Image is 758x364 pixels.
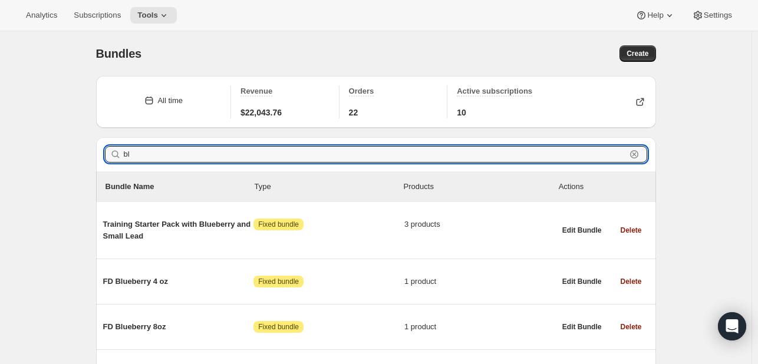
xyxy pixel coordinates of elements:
p: Bundle Name [106,181,255,193]
span: FD Blueberry 4 oz [103,276,254,287]
span: Analytics [26,11,57,20]
span: Delete [620,226,641,235]
button: Edit Bundle [555,222,609,239]
span: 1 product [404,321,555,333]
button: Delete [613,273,648,290]
span: Settings [704,11,732,20]
span: Active subscriptions [457,87,532,95]
span: Delete [620,277,641,286]
button: Subscriptions [67,7,128,24]
span: Revenue [240,87,272,95]
span: Create [627,49,648,58]
span: 22 [349,107,358,118]
span: Delete [620,322,641,332]
span: Training Starter Pack with Blueberry and Small Lead [103,219,254,242]
button: Settings [685,7,739,24]
span: 10 [457,107,466,118]
span: Fixed bundle [258,322,299,332]
span: 3 products [404,219,555,230]
span: Edit Bundle [562,277,602,286]
span: Help [647,11,663,20]
div: Products [404,181,553,193]
span: Fixed bundle [258,277,299,286]
span: Subscriptions [74,11,121,20]
button: Tools [130,7,177,24]
button: Analytics [19,7,64,24]
span: Edit Bundle [562,322,602,332]
span: 1 product [404,276,555,287]
button: Edit Bundle [555,273,609,290]
input: Filter bundles [124,146,626,163]
div: Open Intercom Messenger [718,312,746,340]
button: Delete [613,319,648,335]
span: $22,043.76 [240,107,282,118]
span: Bundles [96,47,142,60]
span: Orders [349,87,374,95]
div: Actions [559,181,647,193]
span: Edit Bundle [562,226,602,235]
button: Delete [613,222,648,239]
span: Tools [137,11,158,20]
span: FD Blueberry 8oz [103,321,254,333]
button: Help [628,7,682,24]
button: Clear [628,148,640,160]
button: Edit Bundle [555,319,609,335]
div: All time [157,95,183,107]
span: Fixed bundle [258,220,299,229]
div: Type [255,181,404,193]
button: Create [619,45,655,62]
